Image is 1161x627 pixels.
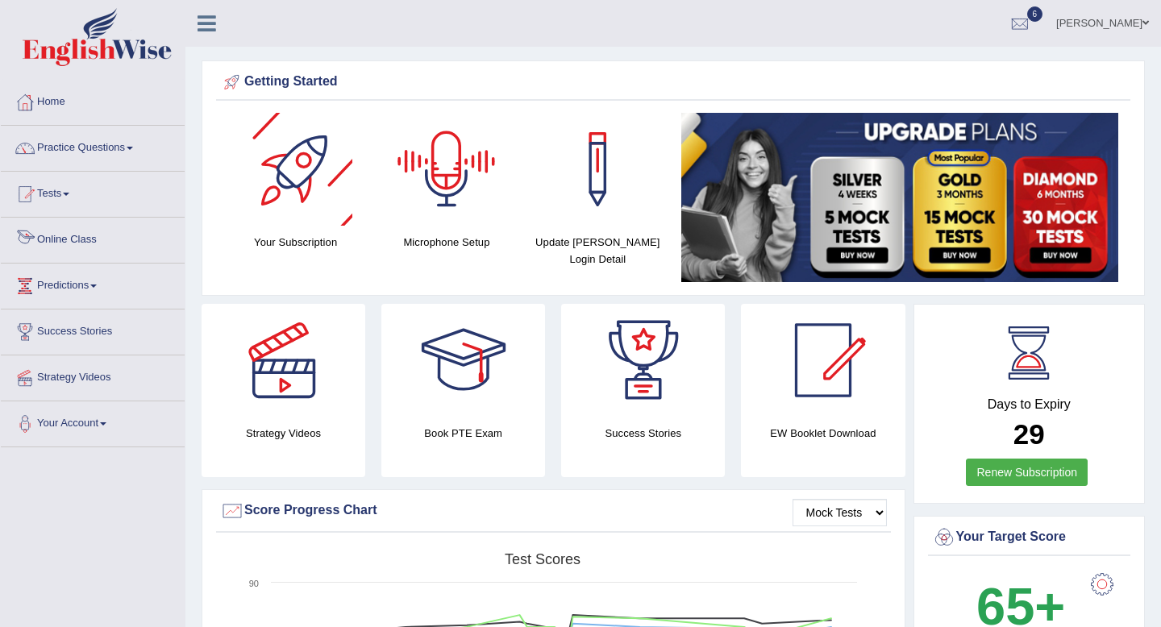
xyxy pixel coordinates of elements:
h4: Strategy Videos [202,425,365,442]
h4: Your Subscription [228,234,363,251]
h4: Days to Expiry [932,397,1127,412]
a: Home [1,80,185,120]
h4: Success Stories [561,425,725,442]
img: small5.jpg [681,113,1118,282]
h4: Update [PERSON_NAME] Login Detail [531,234,665,268]
text: 90 [249,579,259,588]
a: Strategy Videos [1,355,185,396]
h4: Book PTE Exam [381,425,545,442]
tspan: Test scores [505,551,580,567]
b: 29 [1013,418,1045,450]
h4: EW Booklet Download [741,425,905,442]
div: Score Progress Chart [220,499,887,523]
a: Your Account [1,401,185,442]
a: Success Stories [1,309,185,350]
a: Tests [1,172,185,212]
a: Online Class [1,218,185,258]
div: Getting Started [220,70,1126,94]
div: Your Target Score [932,525,1127,550]
a: Renew Subscription [966,459,1088,486]
a: Practice Questions [1,126,185,166]
a: Predictions [1,264,185,304]
span: 6 [1027,6,1043,22]
h4: Microphone Setup [379,234,514,251]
